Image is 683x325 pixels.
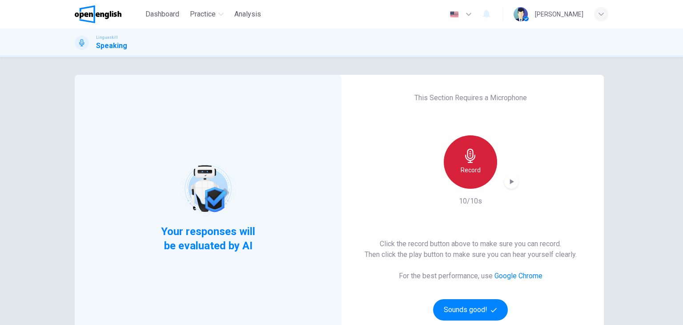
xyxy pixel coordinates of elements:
h6: 10/10s [459,196,482,207]
span: Dashboard [145,9,179,20]
h6: Record [461,165,481,175]
h1: Speaking [96,41,127,51]
img: en [449,11,460,18]
div: [PERSON_NAME] [535,9,583,20]
span: Practice [190,9,216,20]
button: Analysis [231,6,265,22]
button: Sounds good! [433,299,508,321]
h6: This Section Requires a Microphone [414,93,527,103]
span: Linguaskill [96,34,118,41]
button: Dashboard [142,6,183,22]
button: Record [444,135,497,189]
a: Google Chrome [494,272,542,280]
span: Analysis [234,9,261,20]
img: robot icon [180,160,236,217]
a: OpenEnglish logo [75,5,142,23]
span: Your responses will be evaluated by AI [154,224,262,253]
img: Profile picture [514,7,528,21]
img: OpenEnglish logo [75,5,121,23]
h6: Click the record button above to make sure you can record. Then click the play button to make sur... [365,239,577,260]
button: Practice [186,6,227,22]
h6: For the best performance, use [399,271,542,281]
